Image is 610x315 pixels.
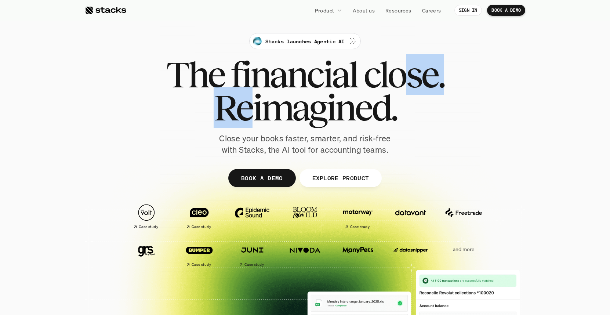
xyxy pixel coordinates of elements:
a: Resources [381,4,416,17]
a: BOOK A DEMO [228,169,296,187]
a: EXPLORE PRODUCT [299,169,382,187]
span: close. [363,58,444,91]
a: Case study [177,200,222,232]
p: Product [315,7,334,14]
p: Resources [385,7,411,14]
p: About us [353,7,375,14]
a: Case study [229,238,275,270]
p: and more [441,246,486,253]
a: Stacks launches Agentic AI [249,33,360,49]
p: SIGN IN [459,8,478,13]
a: About us [348,4,379,17]
span: The [166,58,224,91]
p: Careers [422,7,441,14]
a: Case study [177,238,222,270]
span: Reimagined. [214,91,397,124]
p: BOOK A DEMO [241,173,283,183]
span: financial [230,58,357,91]
a: Case study [124,200,169,232]
h2: Case study [192,225,211,229]
a: BOOK A DEMO [487,5,525,16]
h2: Case study [244,262,264,267]
p: Stacks launches Agentic AI [265,37,344,45]
p: Close your books faster, smarter, and risk-free with Stacks, the AI tool for accounting teams. [213,133,397,156]
h2: Case study [139,225,158,229]
h2: Case study [192,262,211,267]
a: Careers [418,4,446,17]
a: Case study [335,200,381,232]
a: Privacy Policy [87,170,119,175]
p: BOOK A DEMO [491,8,521,13]
h2: Case study [350,225,370,229]
a: SIGN IN [454,5,482,16]
p: EXPLORE PRODUCT [312,173,369,183]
